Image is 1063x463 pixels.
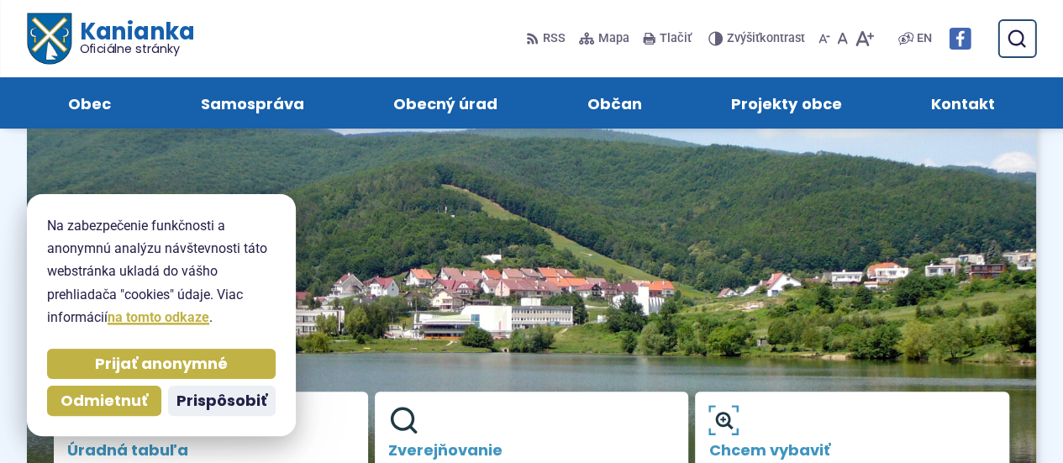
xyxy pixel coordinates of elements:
a: Obecný úrad [366,77,526,129]
span: Odmietnuť [61,392,148,411]
p: Na zabezpečenie funkčnosti a anonymnú analýzu návštevnosti táto webstránka ukladá do vášho prehli... [47,214,276,329]
button: Tlačiť [639,21,695,56]
h1: Kanianka [71,20,193,55]
span: Tlačiť [660,32,692,46]
a: Kontakt [903,77,1024,129]
span: Prispôsobiť [176,392,267,411]
button: Prijať anonymné [47,349,276,379]
span: kontrast [727,32,805,46]
span: Oficiálne stránky [79,43,194,55]
a: Logo Kanianka, prejsť na domovskú stránku. [27,13,194,65]
a: Samospráva [173,77,333,129]
span: Projekty obce [731,77,841,129]
span: Mapa [598,29,629,49]
a: Projekty obce [703,77,870,129]
button: Zmenšiť veľkosť písma [815,21,834,56]
button: Prispôsobiť [168,386,276,416]
button: Zväčšiť veľkosť písma [851,21,877,56]
span: Úradná tabuľa [67,442,355,459]
a: Obec [40,77,139,129]
span: Obec [68,77,111,129]
span: Zvýšiť [727,31,760,45]
span: Prijať anonymné [95,355,228,374]
a: na tomto odkaze [108,309,209,325]
span: Kontakt [931,77,995,129]
a: Občan [560,77,671,129]
span: Chcem vybaviť [708,442,996,459]
button: Odmietnuť [47,386,161,416]
a: RSS [526,21,569,56]
span: Občan [587,77,642,129]
span: Samospráva [201,77,304,129]
img: Prejsť na domovskú stránku [27,13,71,65]
button: Nastaviť pôvodnú veľkosť písma [834,21,851,56]
img: Prejsť na Facebook stránku [949,28,971,50]
span: Obecný úrad [393,77,497,129]
a: Mapa [576,21,633,56]
span: EN [917,29,932,49]
span: RSS [543,29,566,49]
span: Zverejňovanie [388,442,676,459]
button: Zvýšiťkontrast [708,21,808,56]
a: EN [913,29,935,49]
